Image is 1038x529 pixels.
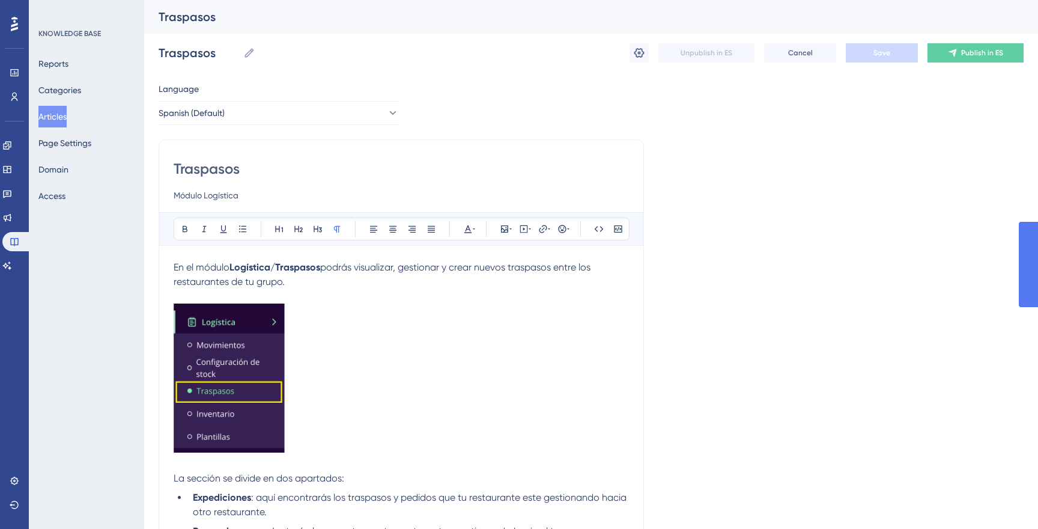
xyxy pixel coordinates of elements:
button: Cancel [764,43,836,63]
button: Page Settings [38,132,91,154]
strong: Expediciones [193,492,251,503]
button: Save [846,43,918,63]
span: Language [159,82,199,96]
div: KNOWLEDGE BASE [38,29,101,38]
span: podrás visualizar, gestionar y crear nuevos traspasos entre los restaurantes de tu grupo. [174,261,593,287]
button: Spanish (Default) [159,101,399,125]
span: Save [873,48,890,58]
button: Domain [38,159,68,180]
strong: Logística/Traspasos [229,261,320,273]
span: Unpublish in ES [681,48,732,58]
span: La sección se divide en dos apartados: [174,472,344,484]
iframe: UserGuiding AI Assistant Launcher [988,482,1024,518]
button: Articles [38,106,67,127]
button: Reports [38,53,68,75]
button: Unpublish in ES [658,43,754,63]
span: Publish in ES [961,48,1003,58]
button: Access [38,185,65,207]
span: En el módulo [174,261,229,273]
button: Publish in ES [927,43,1024,63]
span: Cancel [788,48,813,58]
input: Article Name [159,44,238,61]
input: Article Title [174,159,629,179]
span: Spanish (Default) [159,106,225,120]
input: Article Description [174,188,629,203]
button: Categories [38,79,81,101]
div: Traspasos [159,8,994,25]
span: : aquí encontrarás los traspasos y pedidos que tu restaurante este gestionando hacia otro restaur... [193,492,629,518]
